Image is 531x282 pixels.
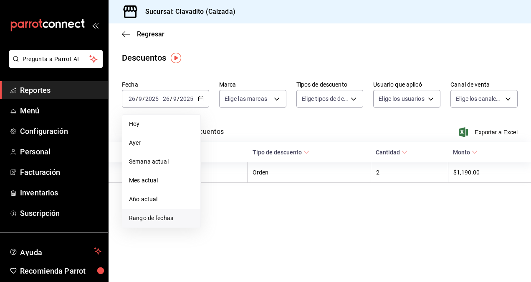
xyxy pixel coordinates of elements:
img: Tooltip marker [171,53,181,63]
span: / [142,95,145,102]
span: Año actual [129,195,194,204]
button: Regresar [122,30,164,38]
th: $1,190.00 [448,162,531,183]
input: -- [173,95,177,102]
span: Elige los canales de venta [456,95,502,103]
input: -- [138,95,142,102]
span: Regresar [137,30,164,38]
span: Ayuda [20,246,91,256]
span: Pregunta a Parrot AI [23,55,90,64]
span: Hoy [129,120,194,128]
input: -- [162,95,170,102]
span: Configuración [20,126,101,137]
span: Facturación [20,167,101,178]
label: Fecha [122,82,209,87]
span: Elige las marcas [225,95,267,103]
th: Orden [248,162,371,183]
span: Cantidad [376,149,407,156]
a: Pregunta a Parrot AI [6,61,103,69]
span: Elige los usuarios [379,95,424,103]
span: Suscripción [20,208,101,219]
span: Reportes [20,85,101,96]
th: 2 [371,162,448,183]
span: / [177,95,180,102]
input: ---- [145,95,159,102]
span: Personal [20,146,101,157]
button: Pregunta a Parrot AI [9,50,103,68]
span: Mes actual [129,176,194,185]
button: open_drawer_menu [92,22,99,28]
div: Descuentos [122,51,166,64]
input: -- [128,95,136,102]
span: Ayer [129,138,194,147]
label: Usuario que aplicó [373,82,440,87]
span: / [136,95,138,102]
input: ---- [180,95,194,102]
label: Tipos de descuento [296,82,364,87]
th: [PERSON_NAME] [109,162,248,183]
span: Menú [20,105,101,116]
button: Exportar a Excel [460,127,518,137]
span: / [170,95,172,102]
span: Semana actual [129,157,194,166]
span: Tipo de descuento [253,149,309,156]
span: Inventarios [20,187,101,198]
span: Elige tipos de descuento [302,95,348,103]
span: - [160,95,162,102]
label: Canal de venta [450,82,518,87]
label: Marca [219,82,286,87]
span: Monto [453,149,478,156]
h3: Sucursal: Clavadito (Calzada) [139,7,235,17]
span: Recomienda Parrot [20,265,101,277]
span: Rango de fechas [129,214,194,223]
